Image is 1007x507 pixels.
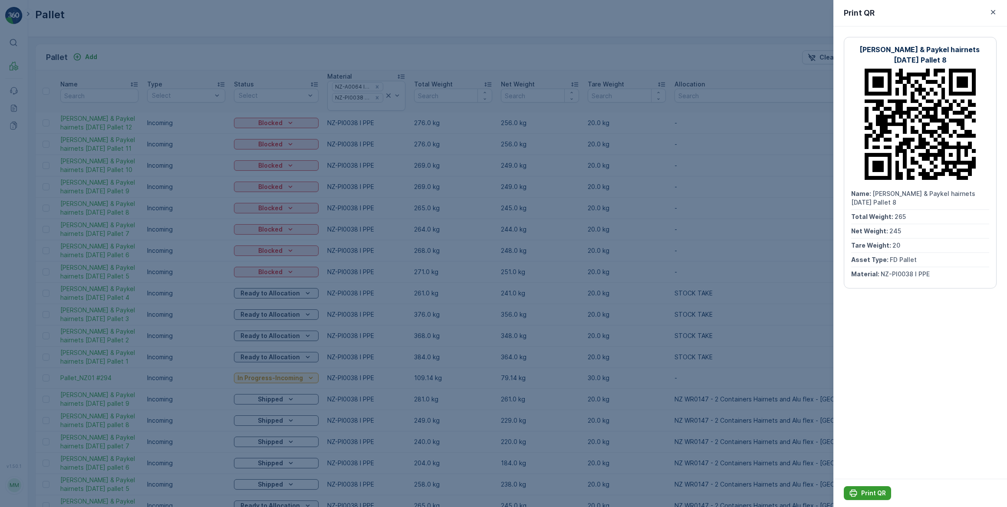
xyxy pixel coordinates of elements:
[7,171,46,179] span: Net Weight :
[844,486,891,500] button: Print QR
[881,270,930,278] span: NZ-PI0038 I PPE
[7,186,49,193] span: Tare Weight :
[37,214,86,222] span: NZ-PI0038 I PPE
[890,256,917,263] span: FD Pallet
[844,7,875,19] p: Print QR
[889,227,901,235] span: 245
[861,489,886,497] p: Print QR
[851,270,881,278] span: Material :
[7,200,46,207] span: Asset Type :
[851,227,889,235] span: Net Weight :
[851,44,989,65] p: [PERSON_NAME] & Paykel hairnets [DATE] Pallet 8
[851,256,890,263] span: Asset Type :
[851,242,892,249] span: Tare Weight :
[7,157,51,164] span: Total Weight :
[895,213,906,220] span: 265
[851,213,895,220] span: Total Weight :
[415,7,590,18] p: [PERSON_NAME] & Paykel hairnets [DATE] Pallet 9
[851,190,872,197] span: Name :
[7,142,29,150] span: Name :
[49,186,56,193] span: 20
[851,190,977,206] span: [PERSON_NAME] & Paykel hairnets [DATE] Pallet 8
[892,242,900,249] span: 20
[7,214,37,222] span: Material :
[51,157,63,164] span: 269
[29,142,178,150] span: [PERSON_NAME] & Paykel hairnets [DATE] Pallet 9
[46,200,73,207] span: FD Pallet
[46,171,58,179] span: 249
